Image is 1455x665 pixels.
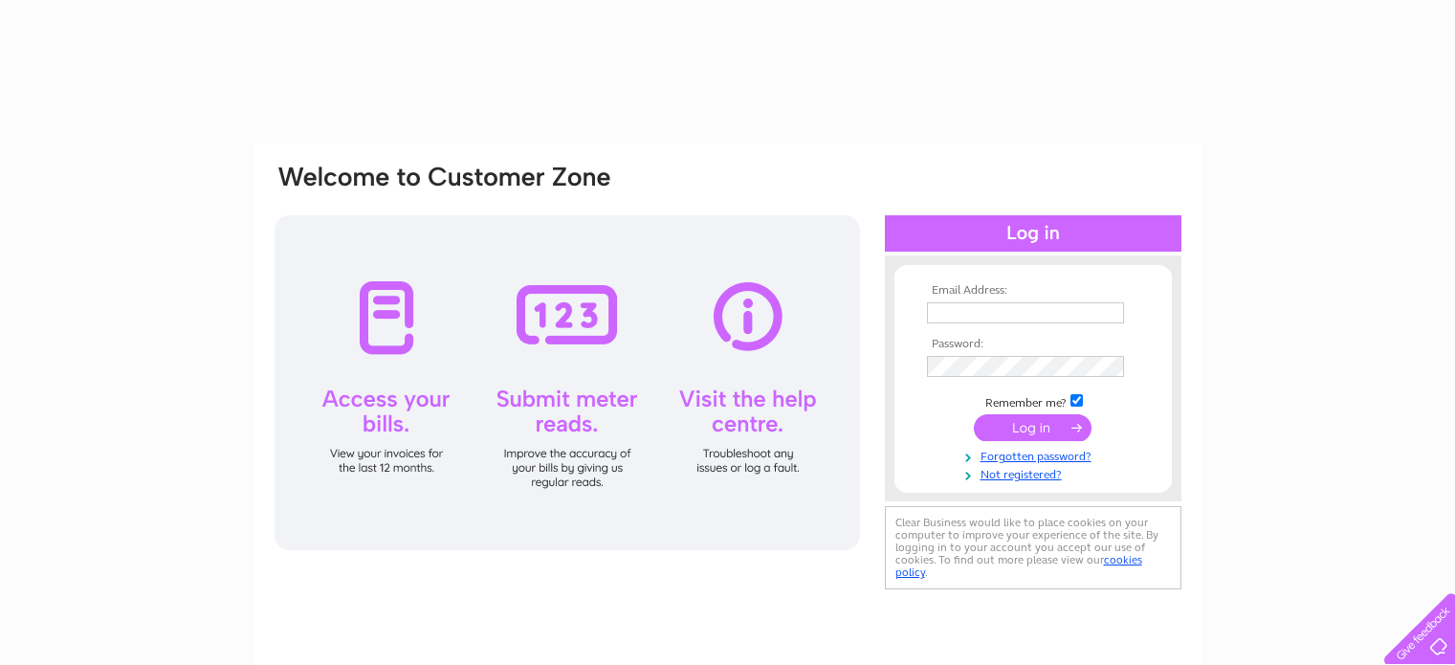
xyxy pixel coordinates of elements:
td: Remember me? [922,391,1144,410]
th: Email Address: [922,284,1144,298]
a: Not registered? [927,464,1144,482]
a: Forgotten password? [927,446,1144,464]
th: Password: [922,338,1144,351]
div: Clear Business would like to place cookies on your computer to improve your experience of the sit... [885,506,1181,589]
input: Submit [974,414,1091,441]
a: cookies policy [895,553,1142,579]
